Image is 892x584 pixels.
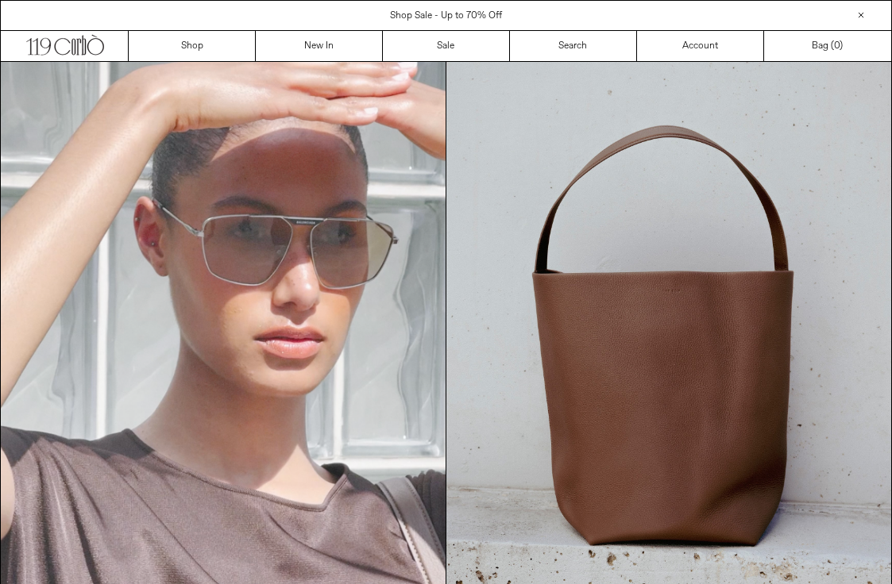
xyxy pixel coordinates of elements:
a: Sale [383,31,510,61]
a: New In [256,31,383,61]
a: Shop Sale - Up to 70% Off [390,10,502,22]
a: Bag () [764,31,891,61]
a: Shop [129,31,256,61]
a: Search [510,31,637,61]
a: Account [637,31,764,61]
span: 0 [834,40,840,52]
span: ) [834,39,843,53]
